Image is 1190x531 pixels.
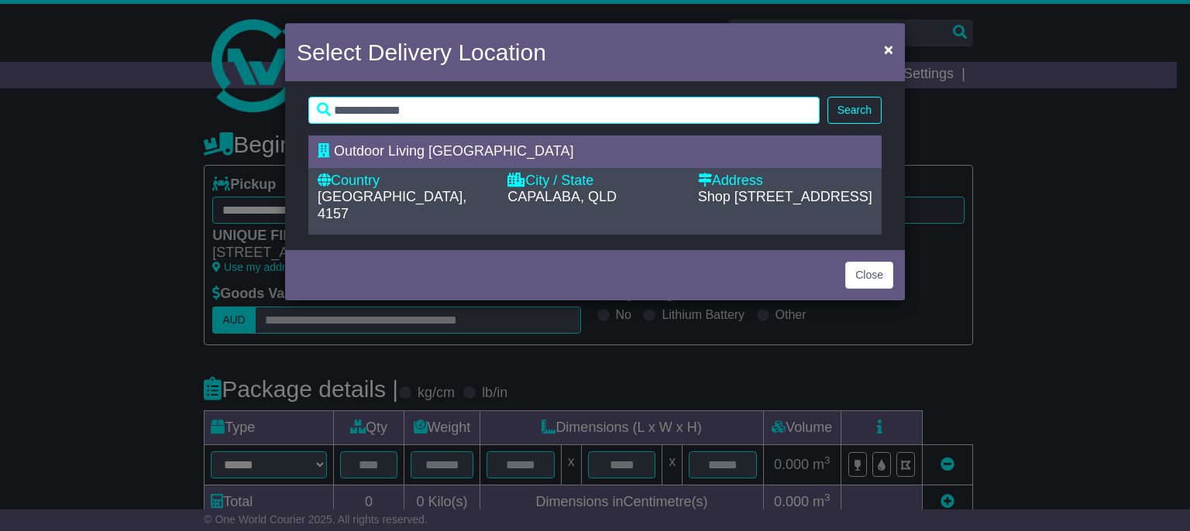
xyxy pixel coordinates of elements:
span: [GEOGRAPHIC_DATA], 4157 [318,189,466,221]
div: Country [318,173,492,190]
div: Address [698,173,872,190]
button: Search [827,97,882,124]
span: CAPALABA, QLD [507,189,617,204]
h4: Select Delivery Location [297,35,546,70]
span: × [884,40,893,58]
span: Outdoor Living [GEOGRAPHIC_DATA] [334,143,573,159]
span: Shop [STREET_ADDRESS] [698,189,872,204]
button: Close [845,262,893,289]
button: Close [876,33,901,65]
div: City / State [507,173,682,190]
